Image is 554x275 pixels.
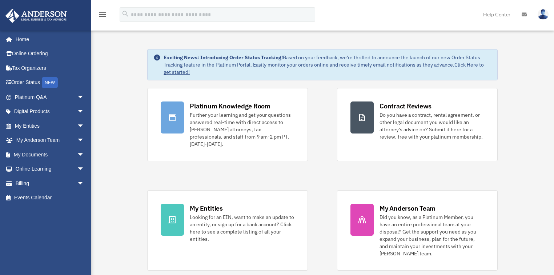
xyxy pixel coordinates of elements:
[164,54,491,76] div: Based on your feedback, we're thrilled to announce the launch of our new Order Status Tracking fe...
[380,101,431,111] div: Contract Reviews
[164,54,283,61] strong: Exciting News: Introducing Order Status Tracking!
[5,90,95,104] a: Platinum Q&Aarrow_drop_down
[5,176,95,191] a: Billingarrow_drop_down
[190,111,294,148] div: Further your learning and get your questions answered real-time with direct access to [PERSON_NAM...
[164,61,484,75] a: Click Here to get started!
[147,190,308,271] a: My Entities Looking for an EIN, want to make an update to an entity, or sign up for a bank accoun...
[77,119,92,133] span: arrow_drop_down
[121,10,129,18] i: search
[190,101,270,111] div: Platinum Knowledge Room
[77,104,92,119] span: arrow_drop_down
[538,9,549,20] img: User Pic
[5,133,95,148] a: My Anderson Teamarrow_drop_down
[190,214,294,243] div: Looking for an EIN, want to make an update to an entity, or sign up for a bank account? Click her...
[5,75,95,90] a: Order StatusNEW
[3,9,69,23] img: Anderson Advisors Platinum Portal
[77,90,92,105] span: arrow_drop_down
[5,119,95,133] a: My Entitiesarrow_drop_down
[5,162,95,176] a: Online Learningarrow_drop_down
[98,10,107,19] i: menu
[5,147,95,162] a: My Documentsarrow_drop_down
[42,77,58,88] div: NEW
[5,104,95,119] a: Digital Productsarrow_drop_down
[380,204,435,213] div: My Anderson Team
[190,204,222,213] div: My Entities
[77,162,92,177] span: arrow_drop_down
[5,61,95,75] a: Tax Organizers
[98,13,107,19] a: menu
[337,190,498,271] a: My Anderson Team Did you know, as a Platinum Member, you have an entire professional team at your...
[337,88,498,161] a: Contract Reviews Do you have a contract, rental agreement, or other legal document you would like...
[77,176,92,191] span: arrow_drop_down
[147,88,308,161] a: Platinum Knowledge Room Further your learning and get your questions answered real-time with dire...
[77,147,92,162] span: arrow_drop_down
[5,47,95,61] a: Online Ordering
[5,191,95,205] a: Events Calendar
[5,32,92,47] a: Home
[380,214,484,257] div: Did you know, as a Platinum Member, you have an entire professional team at your disposal? Get th...
[380,111,484,140] div: Do you have a contract, rental agreement, or other legal document you would like an attorney's ad...
[77,133,92,148] span: arrow_drop_down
